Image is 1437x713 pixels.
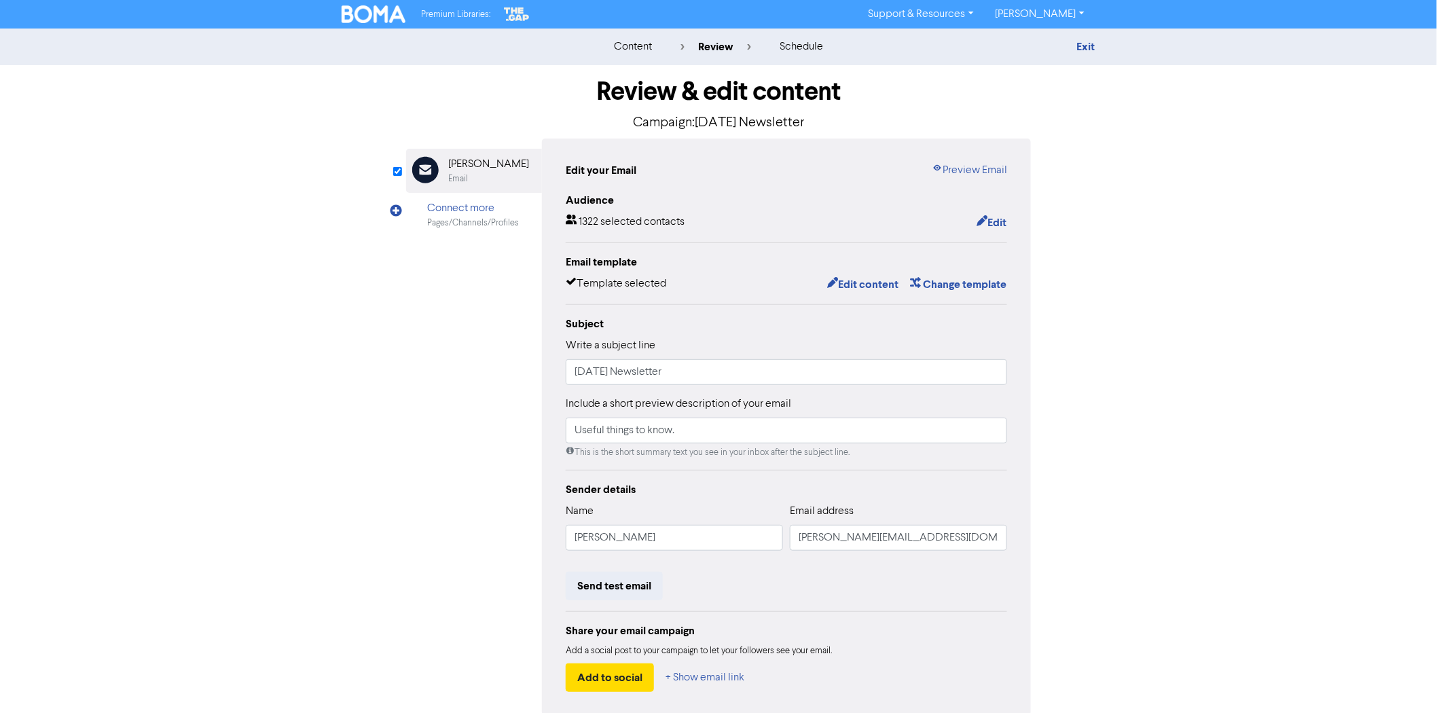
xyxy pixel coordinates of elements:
[566,316,1007,332] div: Subject
[406,149,542,193] div: [PERSON_NAME]Email
[566,162,636,179] div: Edit your Email
[566,572,663,600] button: Send test email
[406,113,1031,133] p: Campaign: [DATE] Newsletter
[566,481,1007,498] div: Sender details
[566,337,655,354] label: Write a subject line
[427,217,519,230] div: Pages/Channels/Profiles
[932,162,1007,179] a: Preview Email
[566,192,1007,208] div: Audience
[566,254,1007,270] div: Email template
[427,200,519,217] div: Connect more
[448,156,529,172] div: [PERSON_NAME]
[566,644,1007,658] div: Add a social post to your campaign to let your followers see your email.
[680,39,751,55] div: review
[790,503,854,519] label: Email address
[342,5,405,23] img: BOMA Logo
[985,3,1095,25] a: [PERSON_NAME]
[1268,566,1437,713] iframe: Chat Widget
[566,623,1007,639] div: Share your email campaign
[826,276,899,293] button: Edit content
[566,214,685,232] div: 1322 selected contacts
[502,5,532,23] img: The Gap
[665,663,745,692] button: + Show email link
[566,503,594,519] label: Name
[566,396,791,412] label: Include a short preview description of your email
[448,172,468,185] div: Email
[780,39,823,55] div: schedule
[858,3,985,25] a: Support & Resources
[1077,40,1095,54] a: Exit
[422,10,491,19] span: Premium Libraries:
[614,39,652,55] div: content
[566,663,654,692] button: Add to social
[909,276,1007,293] button: Change template
[566,446,1007,459] div: This is the short summary text you see in your inbox after the subject line.
[566,276,666,293] div: Template selected
[976,214,1007,232] button: Edit
[406,76,1031,107] h1: Review & edit content
[406,193,542,237] div: Connect morePages/Channels/Profiles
